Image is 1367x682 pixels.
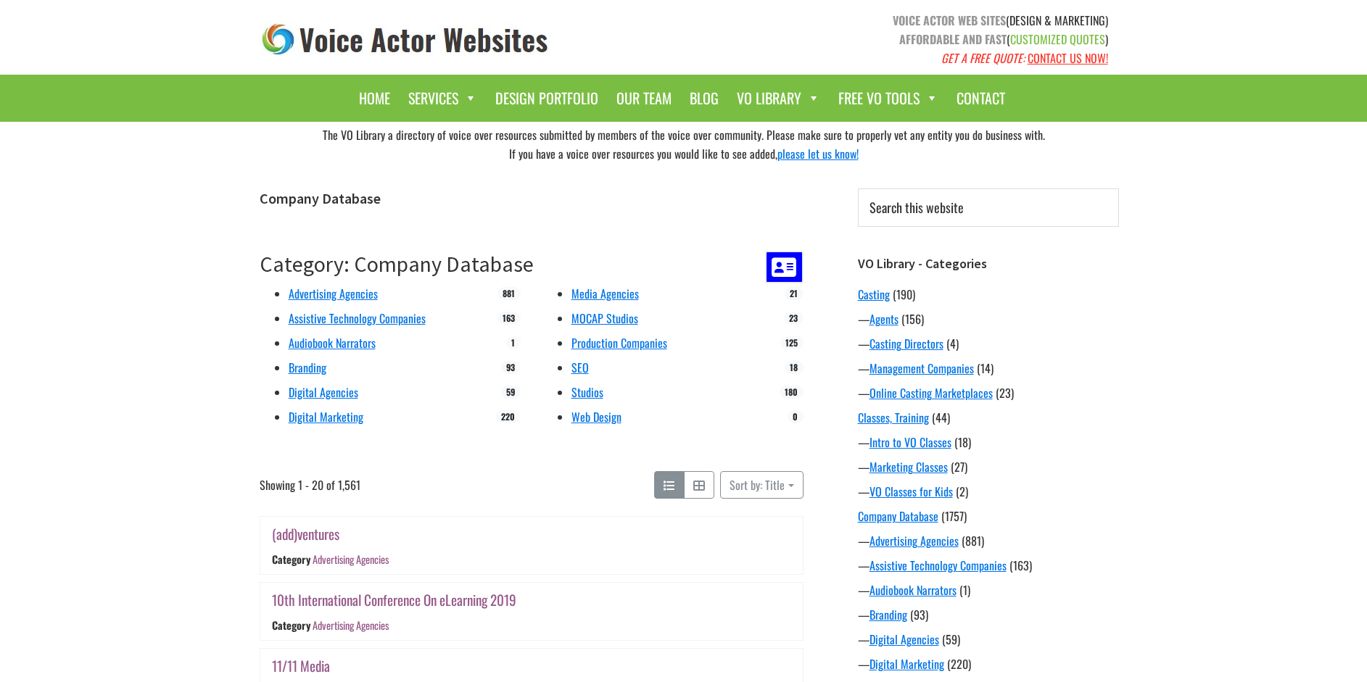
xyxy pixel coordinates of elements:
span: (27) [951,458,967,475]
a: Branding [870,606,907,623]
a: Digital Marketing [289,408,363,425]
span: 180 [780,386,803,399]
span: (156) [901,310,924,328]
span: (190) [893,286,915,303]
a: Audiobook Narrators [870,581,957,599]
a: Advertising Agencies [289,285,378,302]
a: please let us know! [777,145,859,162]
div: — [858,335,1119,352]
div: — [858,631,1119,648]
a: 11/11 Media [272,655,330,676]
a: Advertising Agencies [870,532,959,549]
span: (23) [996,384,1014,402]
div: — [858,433,1119,451]
div: The VO Library a directory of voice over resources submitted by members of the voice over communi... [249,122,1119,167]
a: Services [401,82,484,115]
a: Digital Agencies [870,631,939,648]
input: Search this website [858,188,1119,227]
a: Free VO Tools [831,82,946,115]
button: Sort by: Title [720,471,803,499]
a: (add)ventures [272,523,339,544]
div: Category [272,617,310,633]
span: (2) [956,483,968,500]
a: Digital Agencies [289,383,358,401]
a: Digital Marketing [870,655,944,673]
a: Assistive Technology Companies [289,309,426,327]
span: 125 [780,336,803,349]
a: Studios [571,383,603,401]
span: (18) [954,433,971,451]
strong: AFFORDABLE AND FAST [899,30,1007,48]
a: Branding [289,359,326,376]
a: VO Classes for Kids [870,483,953,500]
a: Management Companies [870,359,974,377]
span: 23 [784,312,803,325]
p: (DESIGN & MARKETING) ( ) [695,11,1108,67]
a: Home [352,82,397,115]
span: 881 [497,287,520,300]
span: 0 [788,410,803,423]
div: — [858,581,1119,599]
a: Category: Company Database [260,250,534,278]
a: CONTACT US NOW! [1028,49,1108,67]
img: voice_actor_websites_logo [260,20,551,59]
a: Design Portfolio [488,82,606,115]
a: Assistive Technology Companies [870,557,1007,574]
a: Web Design [571,408,621,425]
span: 93 [501,361,520,374]
h3: VO Library - Categories [858,256,1119,272]
a: Contact [949,82,1012,115]
a: 10th International Conference On eLearning 2019 [272,589,516,610]
a: MOCAP Studios [571,309,638,327]
a: Our Team [609,82,679,115]
div: — [858,483,1119,500]
span: (881) [962,532,984,549]
div: — [858,359,1119,377]
a: VO Library [730,82,827,115]
a: Agents [870,310,899,328]
div: — [858,557,1119,574]
em: GET A FREE QUOTE: [941,49,1025,67]
a: Casting Directors [870,335,943,352]
a: Casting [858,286,890,303]
div: Category [272,552,310,567]
div: — [858,458,1119,475]
span: 59 [501,386,520,399]
span: (220) [947,655,971,673]
a: Blog [682,82,726,115]
span: Showing 1 - 20 of 1,561 [260,471,360,499]
span: (4) [946,335,959,352]
span: 21 [785,287,803,300]
span: (1) [959,581,970,599]
a: Production Companies [571,334,667,352]
h1: Company Database [260,190,804,207]
span: (163) [1009,557,1032,574]
div: — [858,655,1119,673]
span: (93) [910,606,928,623]
a: Advertising Agencies [312,617,388,633]
span: 220 [496,410,520,423]
a: Classes, Training [858,409,929,426]
a: Advertising Agencies [312,552,388,567]
div: — [858,606,1119,623]
span: (14) [977,359,994,377]
a: Marketing Classes [870,458,948,475]
strong: VOICE ACTOR WEB SITES [893,12,1006,29]
a: Company Database [858,507,938,525]
a: Online Casting Marketplaces [870,384,993,402]
span: (1757) [941,507,967,525]
div: — [858,532,1119,549]
span: 1 [506,336,520,349]
span: (59) [942,631,960,648]
span: (44) [932,409,950,426]
div: — [858,384,1119,402]
span: 18 [785,361,803,374]
span: 163 [497,312,520,325]
a: Media Agencies [571,285,639,302]
div: — [858,310,1119,328]
a: Intro to VO Classes [870,433,951,451]
a: Audiobook Narrators [289,334,376,352]
a: SEO [571,359,589,376]
span: CUSTOMIZED QUOTES [1010,30,1105,48]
